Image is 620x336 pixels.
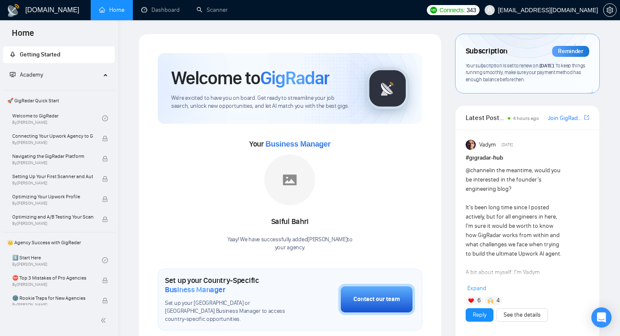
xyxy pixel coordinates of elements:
span: lock [102,298,108,304]
span: By [PERSON_NAME] [12,282,93,287]
span: Navigating the GigRadar Platform [12,152,93,160]
img: placeholder.png [264,155,315,205]
span: Academy [20,71,43,78]
img: ❤️ [468,298,474,304]
span: @channel [466,167,491,174]
span: Business Manager [165,285,225,294]
a: export [584,114,589,122]
span: 343 [466,5,476,15]
span: By [PERSON_NAME] [12,140,93,145]
img: logo [7,4,20,17]
span: rocket [10,51,16,57]
span: Getting Started [20,51,60,58]
span: lock [102,176,108,182]
button: Reply [466,308,493,322]
span: Your [249,139,331,149]
span: Subscription [466,44,507,59]
a: Welcome to GigRadarBy[PERSON_NAME] [12,109,102,128]
img: upwork-logo.png [430,7,437,13]
img: gigradar-logo.png [367,67,409,109]
span: 🌚 Rookie Traps for New Agencies [12,294,93,302]
span: Home [5,27,41,45]
span: double-left [100,316,109,325]
span: [DATE] [501,141,513,149]
span: Connects: [439,5,465,15]
span: GigRadar [260,67,329,89]
span: Optimizing Your Upwork Profile [12,192,93,201]
button: setting [603,3,617,17]
h1: Set up your Country-Specific [165,276,296,294]
a: See the details [504,310,541,320]
a: setting [603,7,617,13]
span: 4 [496,296,500,305]
span: 🚀 GigRadar Quick Start [4,92,114,109]
span: check-circle [102,257,108,263]
a: dashboardDashboard [141,6,180,13]
span: 👑 Agency Success with GigRadar [4,234,114,251]
span: Academy [10,71,43,78]
span: By [PERSON_NAME] [12,221,93,226]
a: searchScanner [197,6,228,13]
span: Business Manager [265,140,330,148]
span: 4 hours ago [513,115,539,121]
button: Contact our team [338,284,415,315]
a: Join GigRadar Slack Community [548,114,582,123]
div: Reminder [552,46,589,57]
span: lock [102,196,108,202]
span: check-circle [102,115,108,121]
img: 🙌 [488,298,493,304]
img: Vadym [466,140,476,150]
div: Open Intercom Messenger [591,307,612,328]
span: Set up your [GEOGRAPHIC_DATA] or [GEOGRAPHIC_DATA] Business Manager to access country-specific op... [165,299,296,323]
div: Yaay! We have successfully added [PERSON_NAME] to [227,236,353,252]
span: [DATE] [539,62,554,69]
span: By [PERSON_NAME] [12,302,93,307]
span: Latest Posts from the GigRadar Community [466,112,506,123]
span: ⛔ Top 3 Mistakes of Pro Agencies [12,274,93,282]
li: Getting Started [3,46,115,63]
span: lock [102,136,108,141]
div: Contact our team [353,295,400,304]
span: Your subscription is set to renew on . To keep things running smoothly, make sure your payment me... [466,62,585,83]
span: lock [102,156,108,162]
span: fund-projection-screen [10,72,16,77]
span: Optimizing and A/B Testing Your Scanner for Better Results [12,213,93,221]
span: By [PERSON_NAME] [12,181,93,186]
span: 6 [477,296,481,305]
div: Saiful Bahri [227,215,353,229]
span: Setting Up Your First Scanner and Auto-Bidder [12,172,93,181]
span: user [487,7,493,13]
a: Reply [473,310,486,320]
p: your agency . [227,244,353,252]
span: lock [102,277,108,283]
span: Connecting Your Upwork Agency to GigRadar [12,132,93,140]
a: homeHome [99,6,124,13]
h1: Welcome to [171,67,329,89]
span: By [PERSON_NAME] [12,160,93,165]
span: export [584,114,589,121]
span: Expand [467,285,486,292]
span: lock [102,216,108,222]
span: By [PERSON_NAME] [12,201,93,206]
span: Vadym [479,140,496,149]
a: 1️⃣ Start HereBy[PERSON_NAME] [12,251,102,269]
span: We're excited to have you on board. Get ready to streamline your job search, unlock new opportuni... [171,94,353,110]
button: See the details [496,308,548,322]
h1: # gigradar-hub [466,153,589,163]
